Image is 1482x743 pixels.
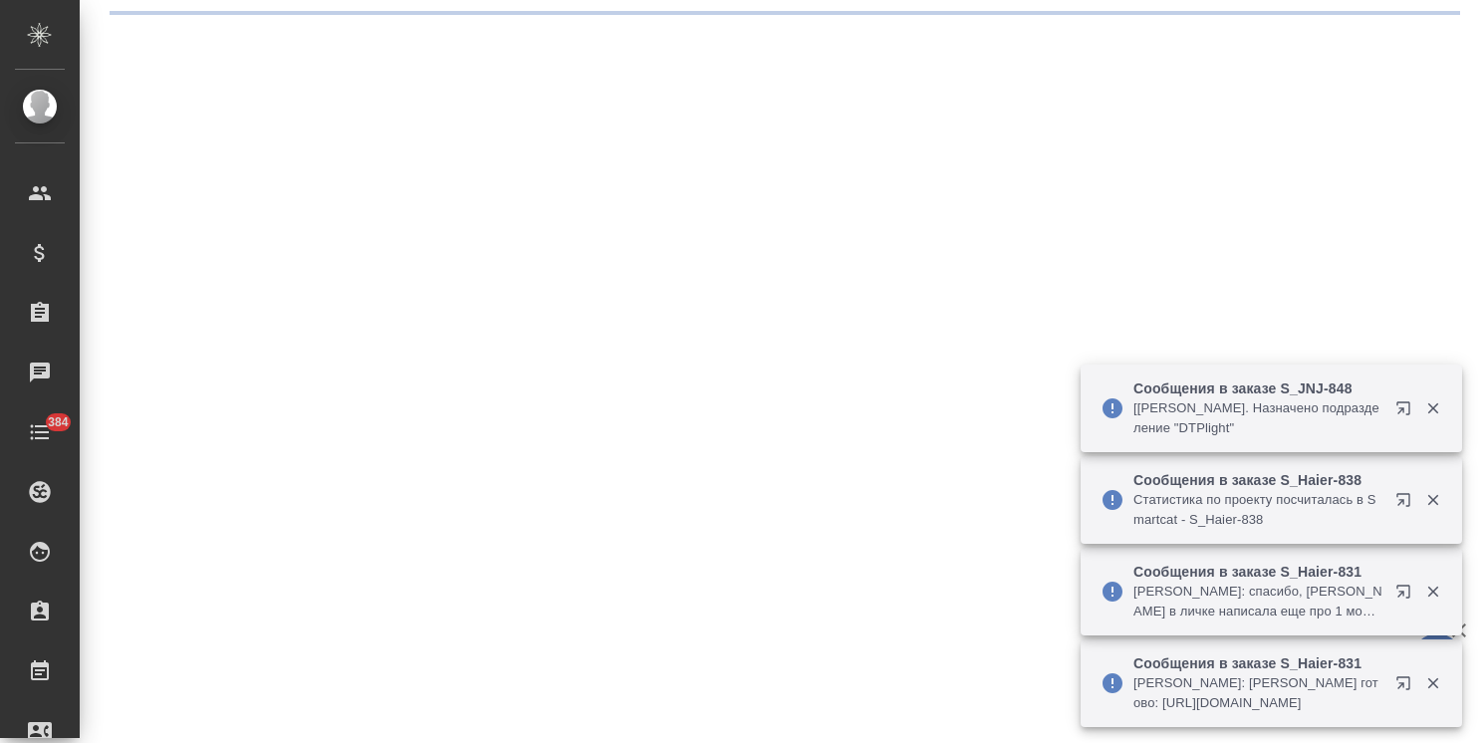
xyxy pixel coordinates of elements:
[1412,491,1453,509] button: Закрыть
[1383,572,1431,619] button: Открыть в новой вкладке
[1133,398,1382,438] p: [[PERSON_NAME]. Назначено подразделение "DTPlight"
[1133,673,1382,713] p: [PERSON_NAME]: [PERSON_NAME] готово: [URL][DOMAIN_NAME]
[1133,582,1382,621] p: [PERSON_NAME]: спасибо, [PERSON_NAME] в личке написала еще про 1 момент, посмотришь?
[1412,674,1453,692] button: Закрыть
[1133,490,1382,530] p: Cтатистика по проекту посчиталась в Smartcat - S_Haier-838
[1133,378,1382,398] p: Сообщения в заказе S_JNJ-848
[1383,388,1431,436] button: Открыть в новой вкладке
[1412,399,1453,417] button: Закрыть
[1133,653,1382,673] p: Сообщения в заказе S_Haier-831
[1412,583,1453,601] button: Закрыть
[1383,663,1431,711] button: Открыть в новой вкладке
[1383,480,1431,528] button: Открыть в новой вкладке
[36,412,81,432] span: 384
[1133,470,1382,490] p: Сообщения в заказе S_Haier-838
[1133,562,1382,582] p: Сообщения в заказе S_Haier-831
[5,407,75,457] a: 384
